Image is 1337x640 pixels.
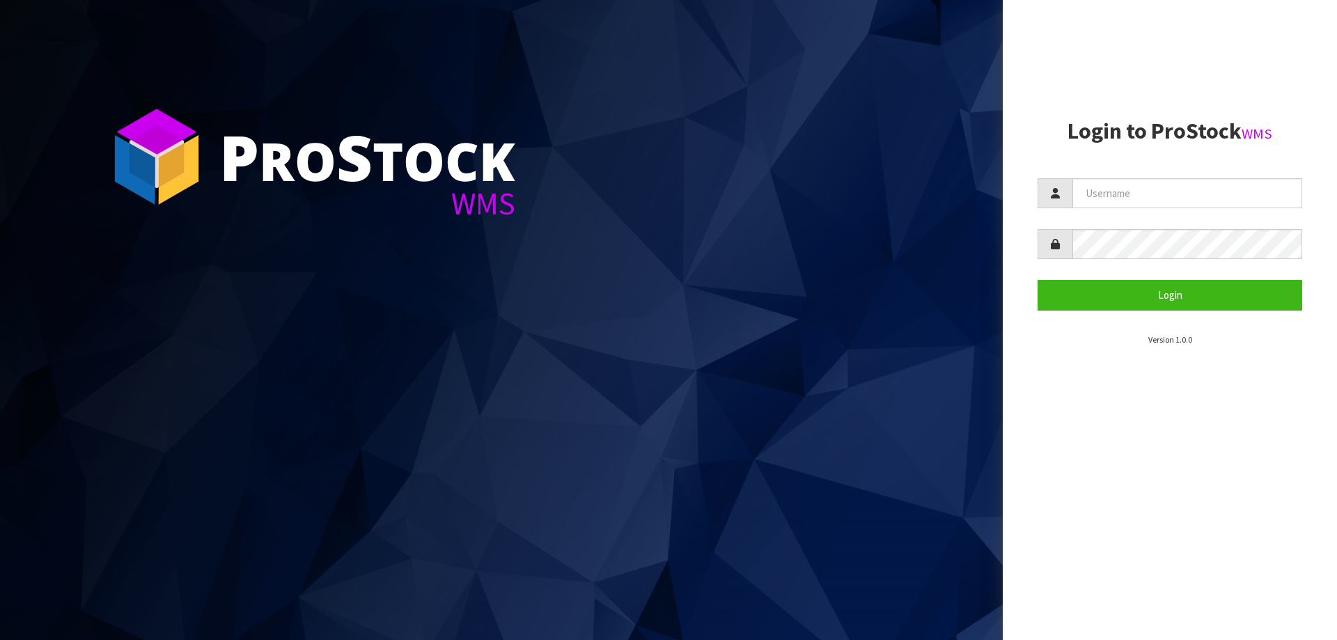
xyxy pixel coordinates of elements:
[104,104,209,209] img: ProStock Cube
[219,114,259,199] span: P
[219,125,515,188] div: ro tock
[1038,119,1302,143] h2: Login to ProStock
[219,188,515,219] div: WMS
[1148,334,1192,345] small: Version 1.0.0
[336,114,373,199] span: S
[1038,280,1302,310] button: Login
[1072,178,1302,208] input: Username
[1242,125,1272,143] small: WMS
